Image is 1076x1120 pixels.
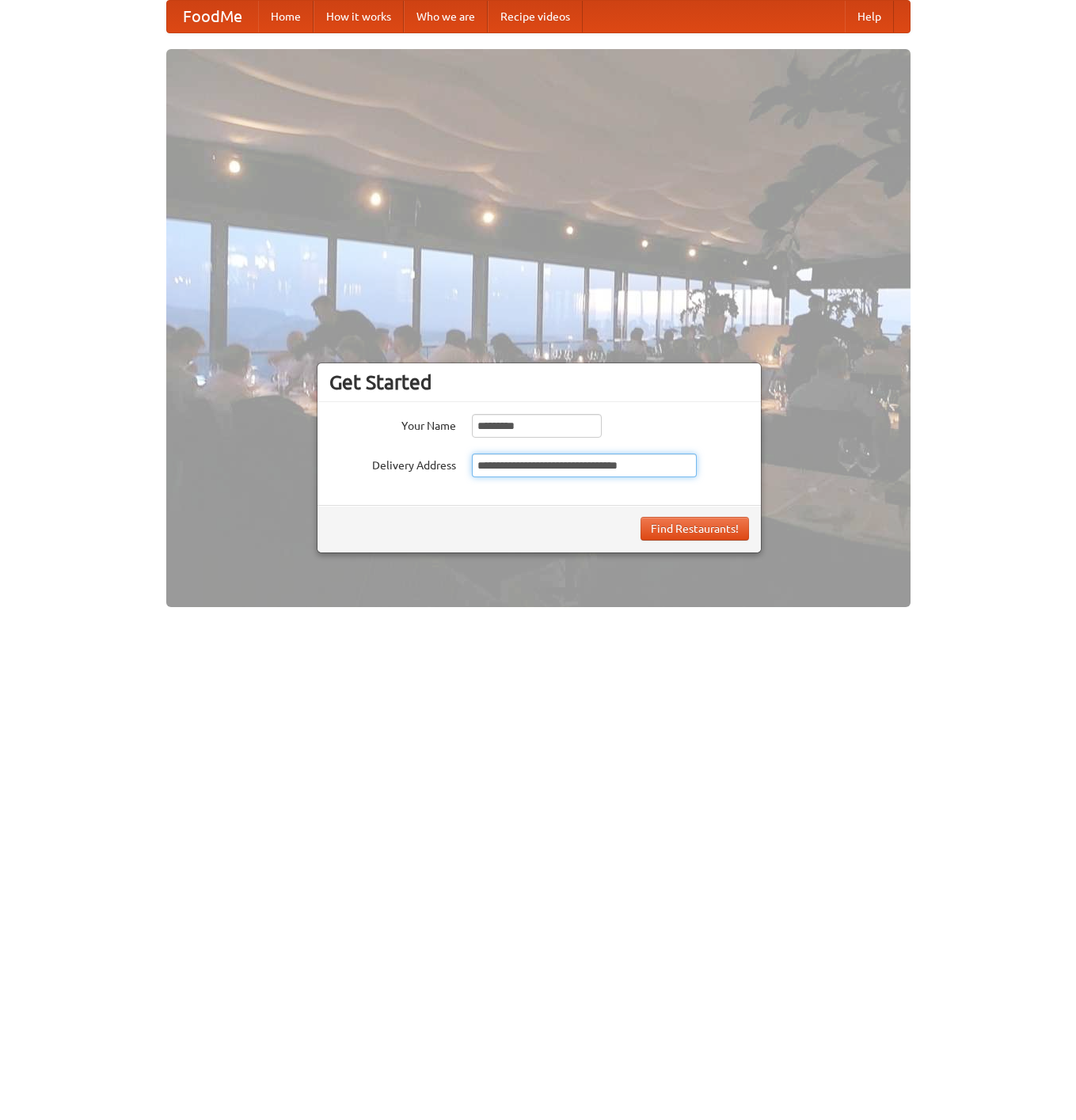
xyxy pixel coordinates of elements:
label: Delivery Address [329,454,456,473]
label: Your Name [329,414,456,434]
h3: Get Started [329,370,749,394]
a: Help [845,1,894,32]
a: Recipe videos [488,1,583,32]
a: Who we are [404,1,488,32]
a: How it works [314,1,404,32]
a: FoodMe [167,1,258,32]
button: Find Restaurants! [641,517,749,541]
a: Home [258,1,314,32]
